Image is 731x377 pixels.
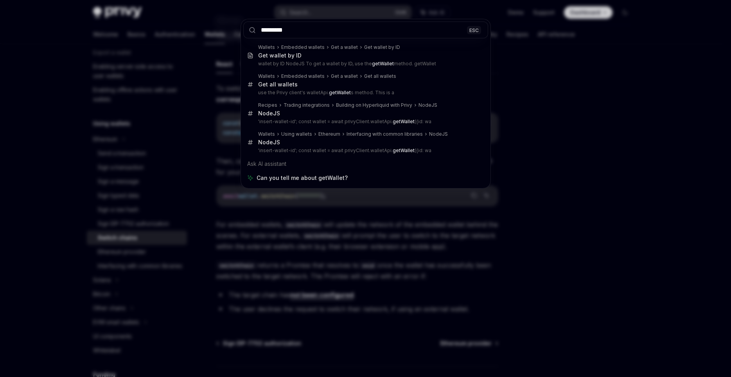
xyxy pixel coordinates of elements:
div: NodeJS [258,110,280,117]
b: getWallet [393,147,415,153]
p: 'insert-wallet-id'; const wallet = await privyClient.walletApi. ({id: wa [258,147,472,154]
b: getWallet [329,90,351,95]
div: Embedded wallets [281,44,325,50]
div: Get all wallets [364,73,396,79]
div: NodeJS [258,139,280,146]
div: Get a wallet [331,44,358,50]
div: Wallets [258,73,275,79]
div: Get wallet by ID [258,52,302,59]
span: Can you tell me about getWallet? [257,174,348,182]
div: Get all wallets [258,81,298,88]
div: Wallets [258,131,275,137]
div: Get a wallet [331,73,358,79]
div: ESC [467,26,481,34]
div: Get wallet by ID [364,44,400,50]
div: Wallets [258,44,275,50]
div: Building on Hyperliquid with Privy [336,102,412,108]
div: Ask AI assistant [243,157,488,171]
div: NodeJS [429,131,448,137]
p: wallet by ID NodeJS To get a wallet by ID, use the method. getWallet [258,61,472,67]
div: Using wallets [281,131,312,137]
div: Ethereum [318,131,340,137]
div: NodeJS [418,102,437,108]
p: use the Privy client's walletApi. s method. This is a [258,90,472,96]
b: getWallet [372,61,394,66]
b: getWallet [393,118,415,124]
div: Embedded wallets [281,73,325,79]
p: 'insert-wallet-id'; const wallet = await privyClient.walletApi. ({id: wa [258,118,472,125]
div: Trading integrations [284,102,330,108]
div: Interfacing with common libraries [347,131,423,137]
div: Recipes [258,102,277,108]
